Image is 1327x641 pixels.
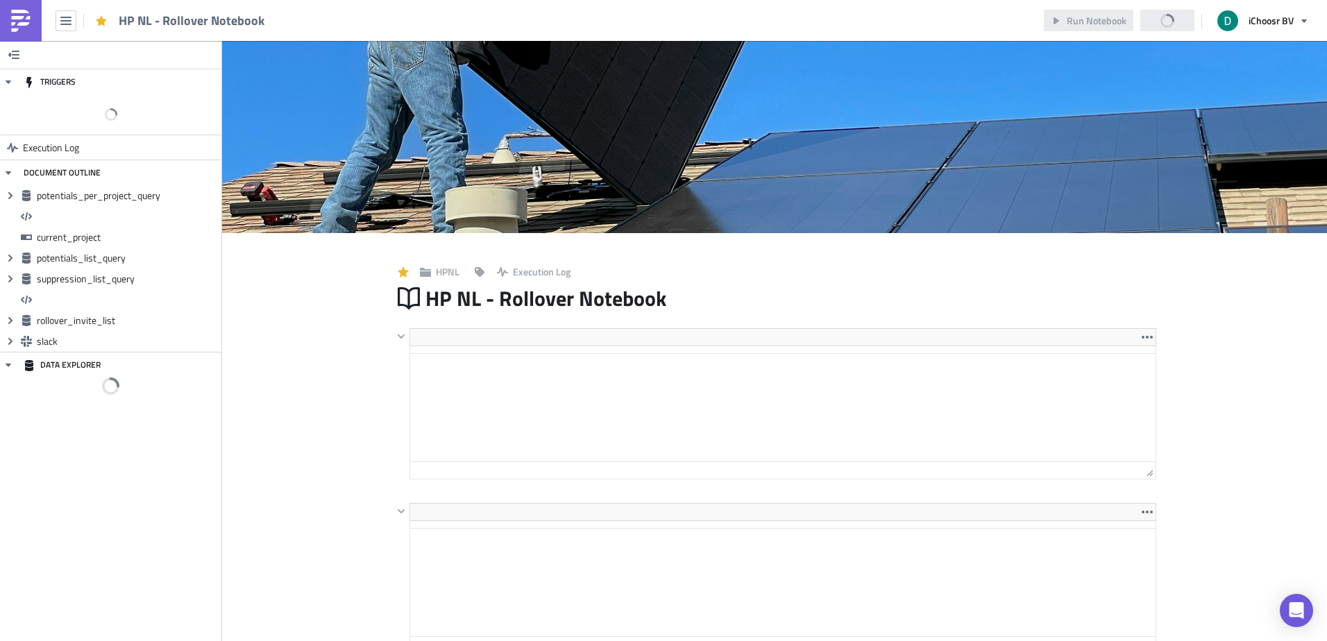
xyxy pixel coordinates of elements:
iframe: Rich Text Area [410,529,1156,636]
span: Execution Log [513,264,570,279]
div: TRIGGERS [24,69,76,94]
button: Execution Log [490,261,577,282]
span: potentials_list_query [37,252,218,264]
span: Execution Log [23,135,79,160]
button: Run Notebook [1044,10,1133,31]
button: Hide content [393,503,409,520]
img: Avatar [1216,9,1240,33]
div: DATA EXPLORER [24,352,101,377]
button: Share [1140,10,1194,31]
div: Resize [1141,462,1156,479]
img: Cover Image [222,41,1327,233]
span: rollover_invite_list [37,314,218,327]
span: potentials_per_project_query [37,189,218,202]
span: HPNL [436,264,459,279]
div: Open Intercom Messenger [1280,594,1313,627]
img: PushMetrics [10,10,32,32]
iframe: Rich Text Area [410,354,1156,461]
span: HP NL - Rollover Notebook [119,12,266,28]
span: iChoosr BV [1249,13,1294,28]
button: Hide content [393,328,409,345]
span: slack [37,335,218,348]
button: HPNL [413,261,466,282]
button: iChoosr BV [1209,6,1317,36]
span: Run Notebook [1067,13,1126,28]
span: suppression_list_query [37,273,218,285]
div: DOCUMENT OUTLINE [24,160,101,185]
span: current_project [37,231,218,243]
span: HP NL - Rollover Notebook [425,285,668,311]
